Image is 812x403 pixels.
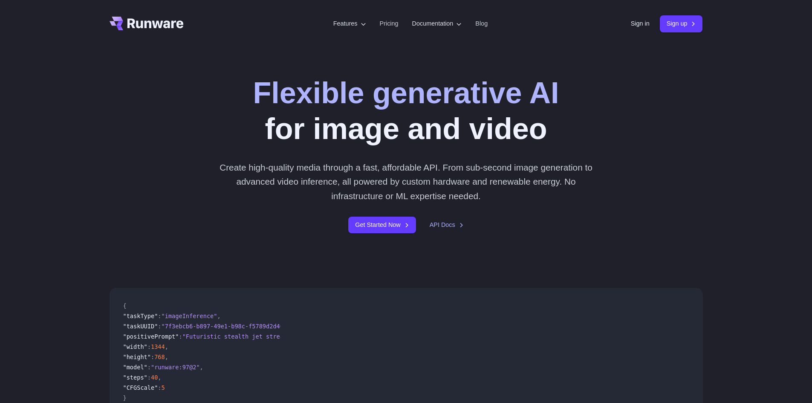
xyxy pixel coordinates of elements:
[412,19,462,29] label: Documentation
[162,313,217,319] span: "imageInference"
[333,19,366,29] label: Features
[380,19,399,29] a: Pricing
[165,343,168,350] span: ,
[123,364,147,371] span: "model"
[158,323,161,330] span: :
[123,323,158,330] span: "taskUUID"
[165,354,168,360] span: ,
[147,343,151,350] span: :
[154,354,165,360] span: 768
[348,217,416,233] a: Get Started Now
[151,364,200,371] span: "runware:97@2"
[182,333,500,340] span: "Futuristic stealth jet streaking through a neon-lit cityscape with glowing purple exhaust"
[475,19,488,29] a: Blog
[123,354,151,360] span: "height"
[217,313,220,319] span: ,
[123,302,127,309] span: {
[151,343,165,350] span: 1344
[110,17,184,30] a: Go to /
[147,364,151,371] span: :
[430,220,464,230] a: API Docs
[179,333,182,340] span: :
[253,75,559,147] h1: for image and video
[151,354,154,360] span: :
[253,76,559,110] strong: Flexible generative AI
[158,374,161,381] span: ,
[162,384,165,391] span: 5
[123,394,127,401] span: }
[123,343,147,350] span: "width"
[660,15,703,32] a: Sign up
[631,19,650,29] a: Sign in
[158,313,161,319] span: :
[151,374,158,381] span: 40
[158,384,161,391] span: :
[123,374,147,381] span: "steps"
[123,333,179,340] span: "positivePrompt"
[147,374,151,381] span: :
[162,323,294,330] span: "7f3ebcb6-b897-49e1-b98c-f5789d2d40d7"
[123,384,158,391] span: "CFGScale"
[216,160,596,203] p: Create high-quality media through a fast, affordable API. From sub-second image generation to adv...
[200,364,203,371] span: ,
[123,313,158,319] span: "taskType"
